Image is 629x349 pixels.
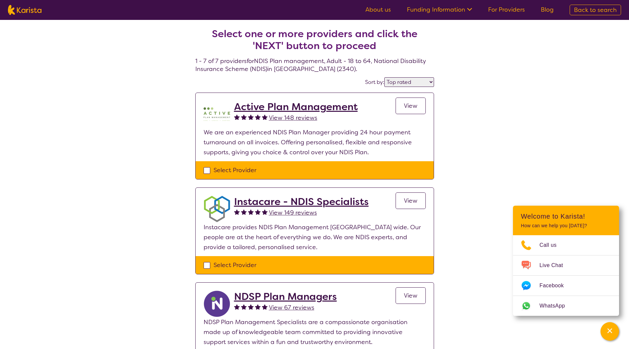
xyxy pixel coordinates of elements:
h4: 1 - 7 of 7 providers for NDIS Plan management , Adult - 18 to 64 , National Disability Insurance ... [195,12,434,73]
ul: Choose channel [513,235,619,316]
a: NDSP Plan Managers [234,291,337,303]
p: How can we help you [DATE]? [521,223,611,229]
span: Back to search [574,6,617,14]
span: View [404,292,417,300]
a: View [396,287,426,304]
img: fullstar [241,114,247,120]
img: fullstar [255,114,261,120]
p: Instacare provides NDIS Plan Management [GEOGRAPHIC_DATA] wide. Our people are at the heart of ev... [204,222,426,252]
a: View 148 reviews [269,113,317,123]
img: fullstar [234,209,240,215]
a: View [396,192,426,209]
img: fullstar [248,114,254,120]
img: fullstar [255,209,261,215]
img: Karista logo [8,5,41,15]
img: ryxpuxvt8mh1enfatjpo.png [204,291,230,317]
a: Blog [541,6,554,14]
p: NDSP Plan Management Specialists are a compassionate organisation made up of knowledgeable team c... [204,317,426,347]
span: View 67 reviews [269,304,314,312]
img: fullstar [234,114,240,120]
img: fullstar [262,114,268,120]
a: View [396,98,426,114]
span: Live Chat [539,260,571,270]
a: Instacare - NDIS Specialists [234,196,369,208]
h2: Welcome to Karista! [521,212,611,220]
span: Facebook [539,281,572,291]
h2: Select one or more providers and click the 'NEXT' button to proceed [203,28,426,52]
img: fullstar [262,304,268,310]
a: Funding Information [407,6,472,14]
img: pypzb5qm7jexfhutod0x.png [204,101,230,127]
span: WhatsApp [539,301,573,311]
span: View [404,102,417,110]
img: obkhna0zu27zdd4ubuus.png [204,196,230,222]
a: View 67 reviews [269,303,314,313]
a: Active Plan Management [234,101,358,113]
label: Sort by: [365,79,384,86]
span: Call us [539,240,565,250]
img: fullstar [248,209,254,215]
span: View [404,197,417,205]
a: For Providers [488,6,525,14]
img: fullstar [248,304,254,310]
img: fullstar [234,304,240,310]
a: View 149 reviews [269,208,317,218]
span: View 148 reviews [269,114,317,122]
button: Channel Menu [600,322,619,341]
a: Back to search [570,5,621,15]
span: View 149 reviews [269,209,317,217]
p: We are an experienced NDIS Plan Manager providing 24 hour payment turnaround on all invoices. Off... [204,127,426,157]
a: Web link opens in a new tab. [513,296,619,316]
img: fullstar [262,209,268,215]
img: fullstar [241,304,247,310]
a: About us [365,6,391,14]
div: Channel Menu [513,206,619,316]
img: fullstar [241,209,247,215]
img: fullstar [255,304,261,310]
